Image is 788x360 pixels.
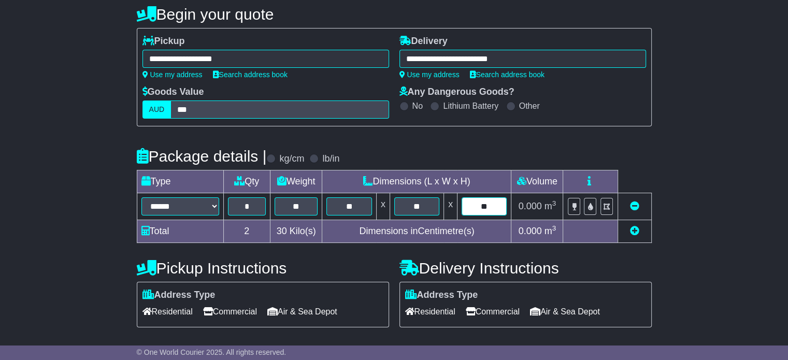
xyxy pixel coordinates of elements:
[322,170,511,193] td: Dimensions (L x W x H)
[630,226,639,236] a: Add new item
[466,304,520,320] span: Commercial
[545,201,556,211] span: m
[519,201,542,211] span: 0.000
[267,304,337,320] span: Air & Sea Depot
[405,304,455,320] span: Residential
[630,201,639,211] a: Remove this item
[405,290,478,301] label: Address Type
[270,170,322,193] td: Weight
[277,226,287,236] span: 30
[511,170,563,193] td: Volume
[545,226,556,236] span: m
[213,70,288,79] a: Search address book
[203,304,257,320] span: Commercial
[223,170,270,193] td: Qty
[142,70,203,79] a: Use my address
[322,153,339,165] label: lb/in
[399,87,514,98] label: Any Dangerous Goods?
[552,199,556,207] sup: 3
[137,170,223,193] td: Type
[270,220,322,243] td: Kilo(s)
[530,304,600,320] span: Air & Sea Depot
[399,260,652,277] h4: Delivery Instructions
[137,6,652,23] h4: Begin your quote
[137,220,223,243] td: Total
[137,348,286,356] span: © One World Courier 2025. All rights reserved.
[444,193,457,220] td: x
[142,100,171,119] label: AUD
[137,148,267,165] h4: Package details |
[519,226,542,236] span: 0.000
[279,153,304,165] label: kg/cm
[142,304,193,320] span: Residential
[322,220,511,243] td: Dimensions in Centimetre(s)
[552,224,556,232] sup: 3
[142,290,216,301] label: Address Type
[470,70,545,79] a: Search address book
[142,87,204,98] label: Goods Value
[519,101,540,111] label: Other
[443,101,498,111] label: Lithium Battery
[412,101,423,111] label: No
[399,36,448,47] label: Delivery
[137,260,389,277] h4: Pickup Instructions
[223,220,270,243] td: 2
[376,193,390,220] td: x
[399,70,460,79] a: Use my address
[142,36,185,47] label: Pickup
